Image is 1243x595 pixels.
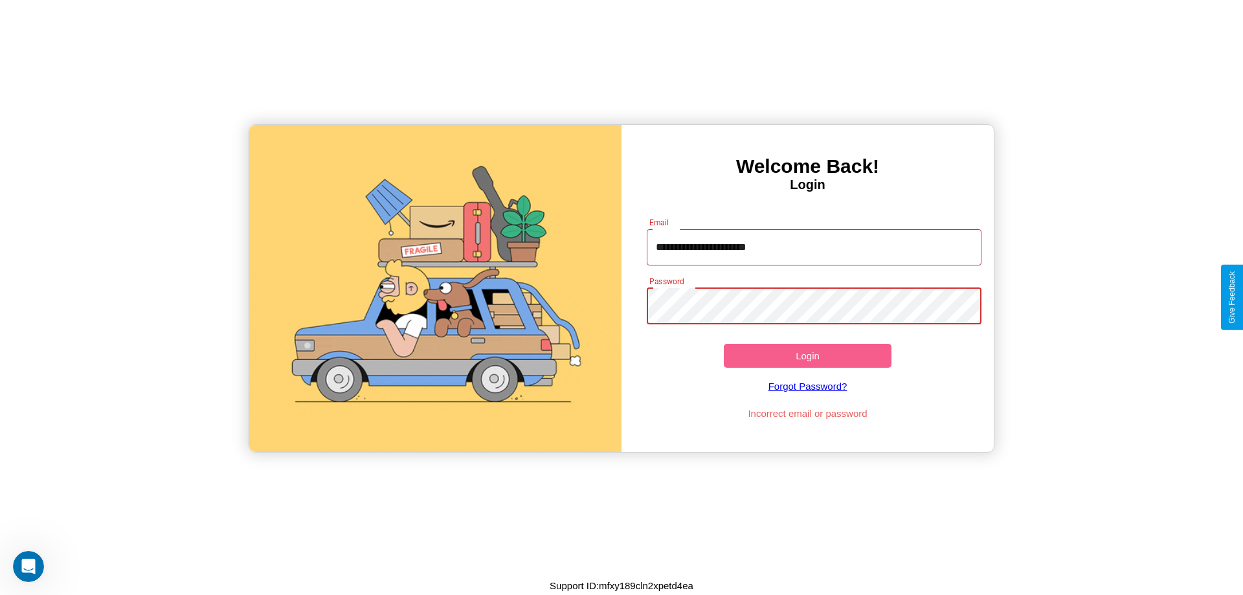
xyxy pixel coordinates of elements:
button: Login [724,344,891,368]
img: gif [249,125,621,452]
p: Support ID: mfxy189cln2xpetd4ea [550,577,693,594]
div: Give Feedback [1227,271,1237,324]
iframe: Intercom live chat [13,551,44,582]
label: Email [649,217,669,228]
h3: Welcome Back! [621,155,994,177]
label: Password [649,276,684,287]
h4: Login [621,177,994,192]
a: Forgot Password? [640,368,976,405]
p: Incorrect email or password [640,405,976,422]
